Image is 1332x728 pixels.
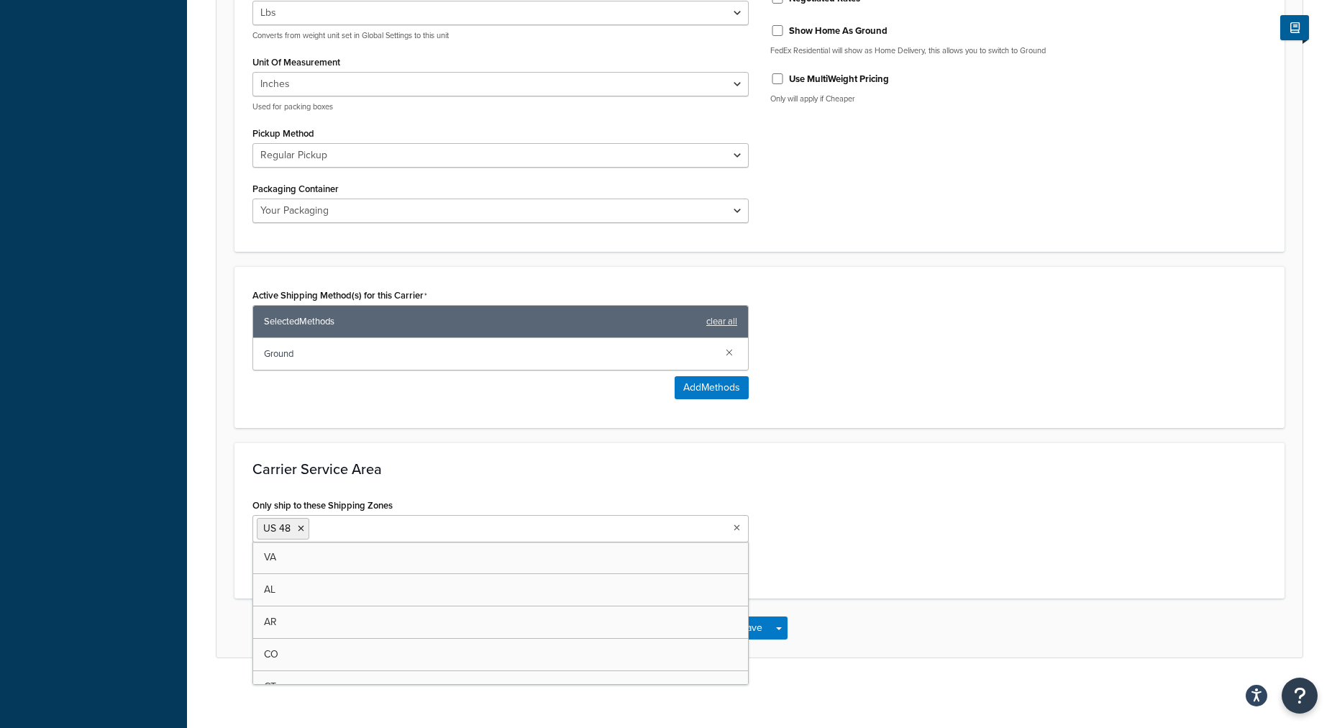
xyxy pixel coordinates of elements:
span: US 48 [263,521,291,536]
label: Only ship to these Shipping Zones [252,500,393,511]
label: Packaging Container [252,183,339,194]
p: Only will apply if Cheaper [770,94,1267,104]
p: Converts from weight unit set in Global Settings to this unit [252,30,749,41]
a: AL [253,574,748,606]
span: AL [264,582,275,597]
span: CT [264,679,276,694]
a: VA [253,542,748,573]
button: AddMethods [675,376,749,399]
a: CT [253,671,748,703]
span: Selected Methods [264,311,699,332]
label: Pickup Method [252,128,314,139]
button: Open Resource Center [1282,678,1318,714]
a: AR [253,606,748,638]
span: AR [264,614,277,629]
p: FedEx Residential will show as Home Delivery, this allows you to switch to Ground [770,45,1267,56]
a: CO [253,639,748,670]
p: Used for packing boxes [252,101,749,112]
label: Active Shipping Method(s) for this Carrier [252,290,427,301]
h3: Carrier Service Area [252,461,1267,477]
button: Save [732,616,771,640]
span: Ground [264,344,714,364]
label: Use MultiWeight Pricing [789,73,889,86]
a: clear all [706,311,737,332]
label: Unit Of Measurement [252,57,340,68]
button: Show Help Docs [1280,15,1309,40]
span: CO [264,647,278,662]
label: Show Home As Ground [789,24,888,37]
span: VA [264,550,276,565]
